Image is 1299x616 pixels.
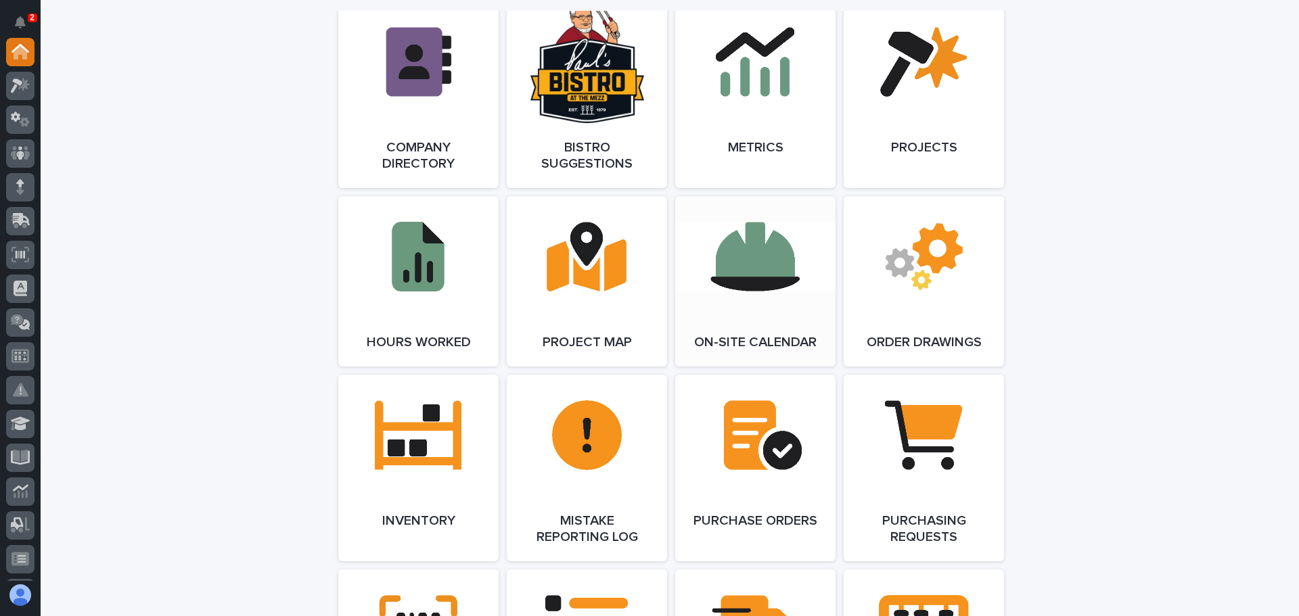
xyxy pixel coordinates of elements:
a: Purchasing Requests [844,375,1004,561]
a: Company Directory [338,1,499,188]
button: users-avatar [6,581,35,609]
a: Inventory [338,375,499,561]
a: Order Drawings [844,196,1004,366]
div: Notifications2 [17,16,35,38]
a: On-Site Calendar [675,196,836,366]
a: Hours Worked [338,196,499,366]
a: Metrics [675,1,836,188]
a: Bistro Suggestions [507,1,667,188]
a: Projects [844,1,1004,188]
a: Project Map [507,196,667,366]
button: Notifications [6,8,35,37]
a: Purchase Orders [675,375,836,561]
p: 2 [30,13,35,22]
a: Mistake Reporting Log [507,375,667,561]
